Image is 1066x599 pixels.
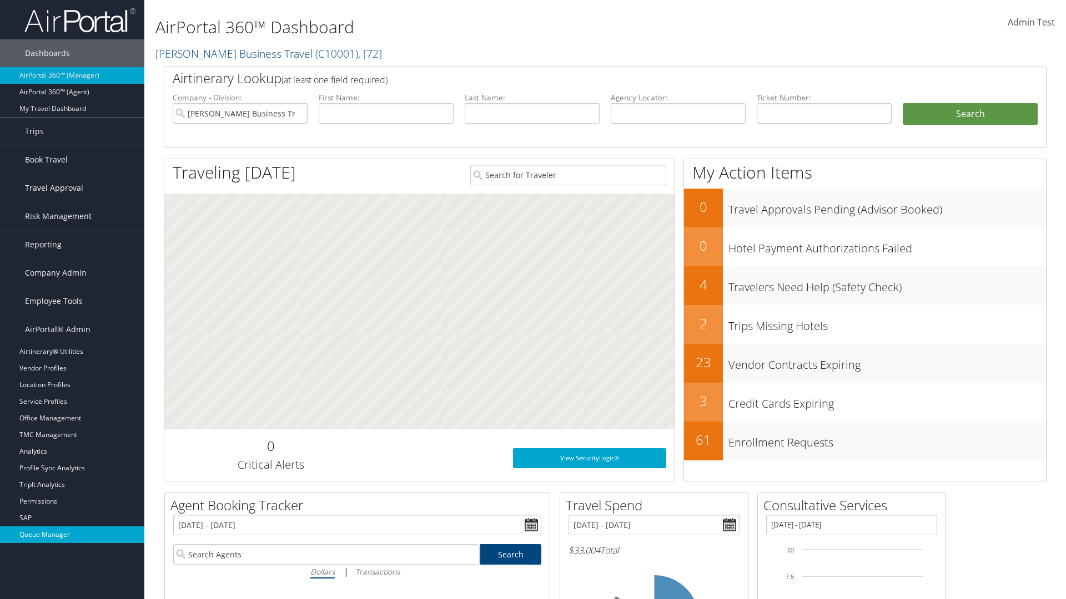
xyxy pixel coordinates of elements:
a: View SecurityLogic® [513,448,666,468]
a: Admin Test [1008,6,1055,40]
h2: 2 [684,314,723,333]
span: Travel Approval [25,174,83,202]
h2: 23 [684,353,723,372]
button: Search [903,103,1038,125]
h3: Travelers Need Help (Safety Check) [728,274,1046,295]
h2: 0 [684,197,723,216]
h2: 4 [684,275,723,294]
h2: 3 [684,392,723,410]
h3: Enrollment Requests [728,429,1046,450]
a: 0Travel Approvals Pending (Advisor Booked) [684,189,1046,227]
label: Ticket Number: [757,92,892,103]
h6: Total [569,544,740,556]
tspan: 7.5 [786,573,794,580]
label: Last Name: [465,92,600,103]
span: $33,004 [569,544,600,556]
h2: Travel Spend [566,496,748,515]
span: Company Admin [25,259,87,287]
input: Search Agents [173,544,480,565]
img: airportal-logo.png [24,7,135,33]
span: Book Travel [25,146,68,174]
a: 3Credit Cards Expiring [684,383,1046,422]
label: First Name: [319,92,454,103]
h2: 0 [173,436,369,455]
i: Transactions [355,566,400,577]
span: Admin Test [1008,16,1055,28]
h3: Credit Cards Expiring [728,390,1046,412]
a: 23Vendor Contracts Expiring [684,344,1046,383]
tspan: 10 [787,547,794,554]
a: Search [480,544,542,565]
span: Risk Management [25,202,92,230]
i: Dollars [310,566,335,577]
h3: Trips Missing Hotels [728,313,1046,334]
input: Search for Traveler [470,165,666,185]
a: 0Hotel Payment Authorizations Failed [684,227,1046,266]
span: Trips [25,118,44,145]
a: 2Trips Missing Hotels [684,305,1046,344]
h3: Critical Alerts [173,457,369,473]
a: [PERSON_NAME] Business Travel [155,46,382,61]
a: 61Enrollment Requests [684,422,1046,460]
span: Employee Tools [25,287,83,315]
h2: 61 [684,430,723,449]
span: , [ 72 ] [358,46,382,61]
a: 4Travelers Need Help (Safety Check) [684,266,1046,305]
h2: Airtinerary Lookup [173,69,964,88]
h1: Traveling [DATE] [173,161,296,184]
h2: 0 [684,236,723,255]
span: AirPortal® Admin [25,316,90,343]
label: Company - Division: [173,92,308,103]
h3: Travel Approvals Pending (Advisor Booked) [728,196,1046,217]
span: ( C10001 ) [315,46,358,61]
span: Reporting [25,231,62,258]
h3: Hotel Payment Authorizations Failed [728,235,1046,256]
h3: Vendor Contracts Expiring [728,352,1046,373]
label: Agency Locator: [611,92,746,103]
h1: AirPortal 360™ Dashboard [155,16,755,39]
h2: Agent Booking Tracker [170,496,550,515]
h1: My Action Items [684,161,1046,184]
span: Dashboards [25,39,70,67]
h2: Consultative Services [763,496,946,515]
span: (at least one field required) [281,74,388,86]
div: | [173,565,541,578]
